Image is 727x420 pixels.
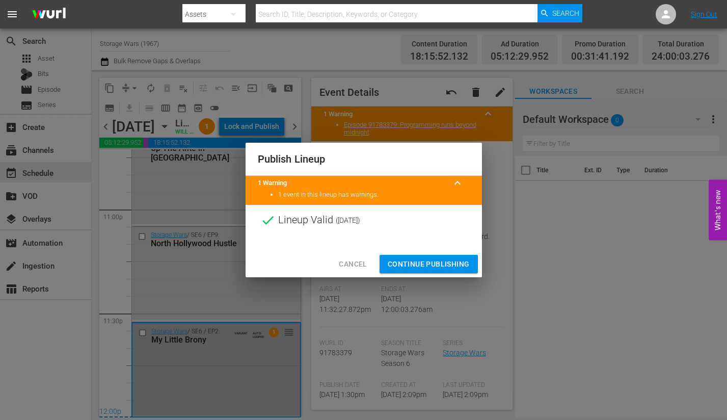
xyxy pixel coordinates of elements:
span: Search [552,4,579,22]
button: Cancel [331,255,375,274]
span: ( [DATE] ) [336,213,360,228]
span: keyboard_arrow_up [451,177,464,189]
button: keyboard_arrow_up [445,171,470,195]
h2: Publish Lineup [258,151,470,167]
title: 1 Warning [258,178,445,188]
span: Cancel [339,258,367,271]
li: 1 event in this lineup has warnings. [278,190,470,200]
div: Lineup Valid [246,205,482,235]
a: Sign Out [691,10,717,18]
img: ans4CAIJ8jUAAAAAAAAAAAAAAAAAAAAAAAAgQb4GAAAAAAAAAAAAAAAAAAAAAAAAJMjXAAAAAAAAAAAAAAAAAAAAAAAAgAT5G... [24,3,73,27]
button: Continue Publishing [380,255,478,274]
button: Open Feedback Widget [709,180,727,241]
span: Continue Publishing [388,258,470,271]
span: menu [6,8,18,20]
